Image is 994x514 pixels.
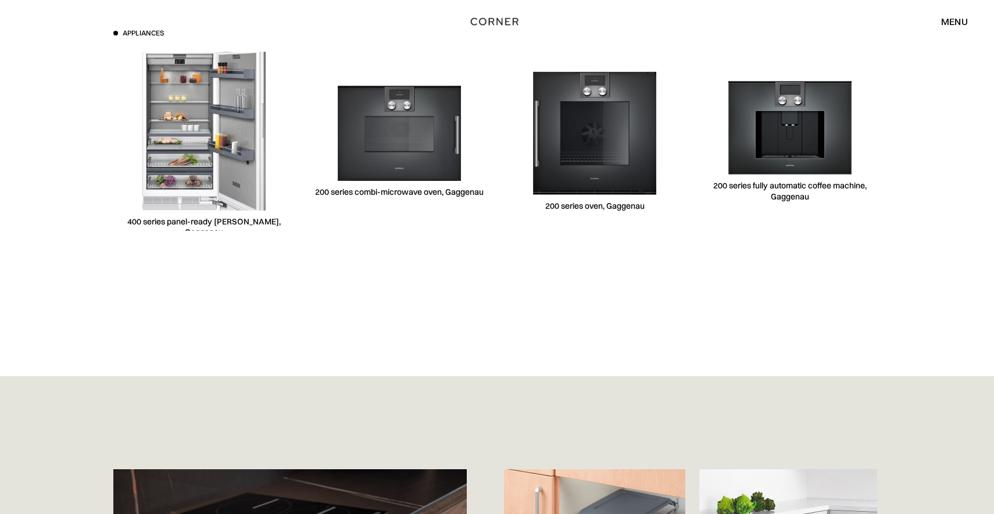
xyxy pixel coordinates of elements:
[941,17,968,26] div: menu
[113,216,295,238] div: 400 series panel-ready [PERSON_NAME], Gaggenau
[315,187,484,198] div: 200 series combi-microwave oven, Gaggenau
[929,12,968,31] div: menu
[459,14,536,29] a: home
[545,201,645,212] div: 200 series oven, Gaggenau
[699,180,881,202] div: 200 series fully automatic coffee machine, Gaggenau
